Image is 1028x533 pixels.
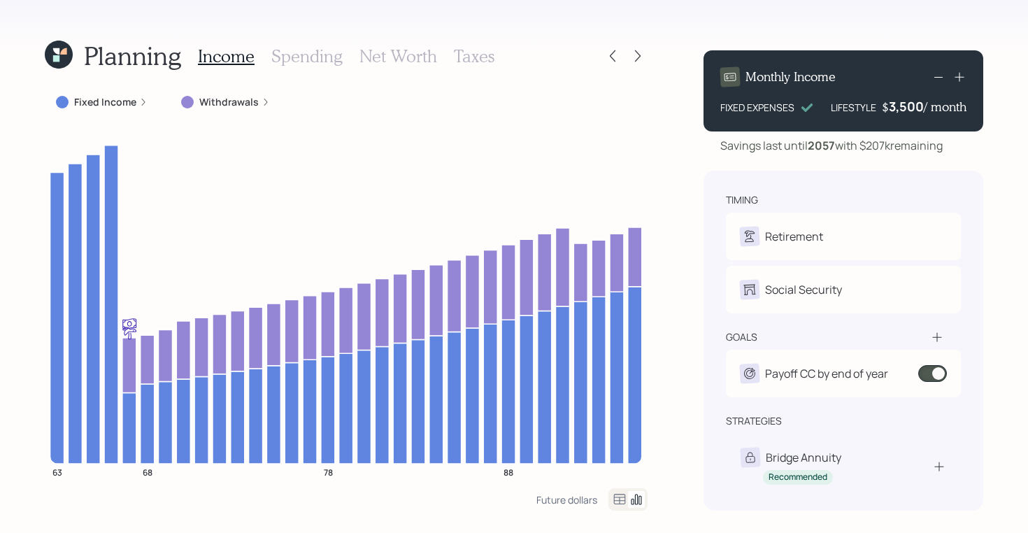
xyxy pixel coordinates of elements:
h1: Planning [84,41,181,71]
tspan: 88 [504,466,513,478]
div: 3,500 [889,98,924,115]
div: Payoff CC by end of year [765,365,888,382]
div: Future dollars [536,493,597,506]
div: LIFESTYLE [831,100,876,115]
div: Bridge Annuity [766,449,841,466]
h3: Income [198,46,255,66]
div: strategies [726,414,782,428]
h3: Taxes [454,46,494,66]
h4: Monthly Income [745,69,836,85]
tspan: 68 [143,466,152,478]
div: Retirement [765,228,823,245]
div: Savings last until with $207k remaining [720,137,943,154]
div: Recommended [769,471,827,483]
div: timing [726,193,758,207]
b: 2057 [808,138,835,153]
h4: $ [882,99,889,115]
div: FIXED EXPENSES [720,100,794,115]
label: Withdrawals [199,95,259,109]
div: goals [726,330,757,344]
h4: / month [924,99,966,115]
label: Fixed Income [74,95,136,109]
tspan: 78 [324,466,333,478]
div: Social Security [765,281,842,298]
h3: Spending [271,46,343,66]
tspan: 63 [52,466,62,478]
h3: Net Worth [359,46,437,66]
